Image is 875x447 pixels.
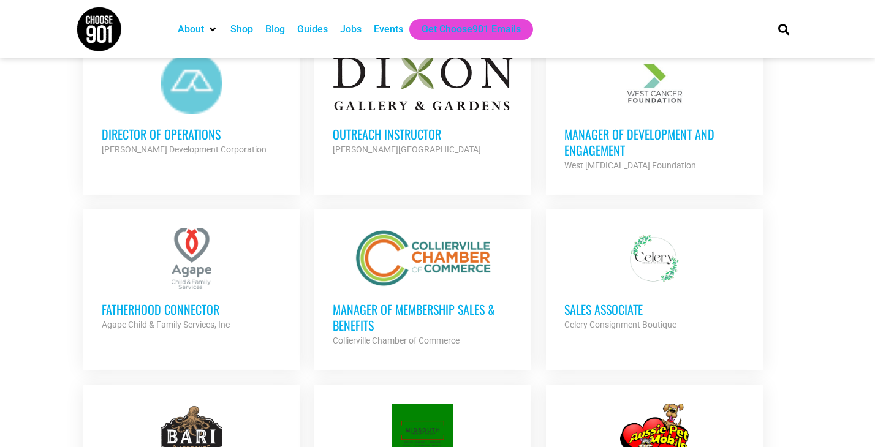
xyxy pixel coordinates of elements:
h3: Outreach Instructor [333,126,513,142]
a: Guides [297,22,328,37]
a: Blog [265,22,285,37]
strong: [PERSON_NAME] Development Corporation [102,145,267,154]
a: Jobs [340,22,362,37]
strong: [PERSON_NAME][GEOGRAPHIC_DATA] [333,145,481,154]
a: Outreach Instructor [PERSON_NAME][GEOGRAPHIC_DATA] [314,34,531,175]
h3: Manager of Development and Engagement [564,126,744,158]
a: Fatherhood Connector Agape Child & Family Services, Inc [83,209,300,350]
div: About [172,19,224,40]
a: Shop [230,22,253,37]
a: Director of Operations [PERSON_NAME] Development Corporation [83,34,300,175]
a: Get Choose901 Emails [422,22,521,37]
h3: Sales Associate [564,301,744,317]
a: Sales Associate Celery Consignment Boutique [546,209,763,350]
strong: West [MEDICAL_DATA] Foundation [564,160,696,170]
strong: Agape Child & Family Services, Inc [102,320,230,329]
a: Manager of Membership Sales & Benefits Collierville Chamber of Commerce [314,209,531,366]
a: Manager of Development and Engagement West [MEDICAL_DATA] Foundation [546,34,763,191]
nav: Main nav [172,19,757,40]
h3: Manager of Membership Sales & Benefits [333,301,513,333]
a: Events [374,22,403,37]
div: Search [774,19,794,39]
h3: Fatherhood Connector [102,301,282,317]
a: About [178,22,204,37]
strong: Collierville Chamber of Commerce [333,336,460,345]
strong: Celery Consignment Boutique [564,320,676,329]
h3: Director of Operations [102,126,282,142]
